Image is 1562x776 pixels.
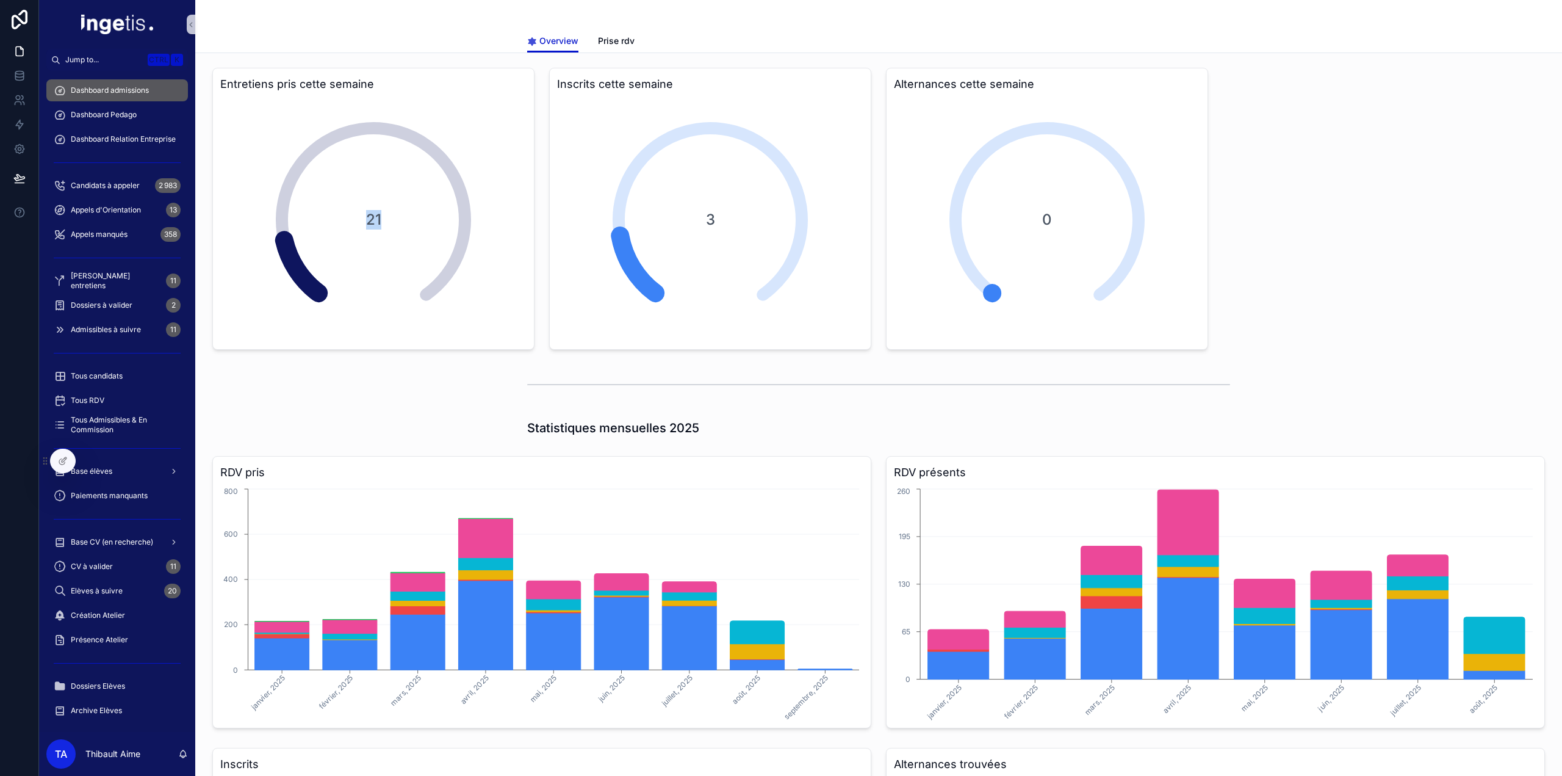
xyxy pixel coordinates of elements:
[71,586,123,596] span: Elèves à suivre
[65,55,143,65] span: Jump to...
[220,486,863,720] div: chart
[71,271,161,291] span: [PERSON_NAME] entretiens
[894,76,1200,93] h3: Alternances cette semaine
[71,230,128,239] span: Appels manqués
[706,210,715,230] span: 3
[166,322,181,337] div: 11
[148,54,170,66] span: Ctrl
[71,466,112,476] span: Base élèves
[71,205,141,215] span: Appels d'Orientation
[55,747,67,761] span: TA
[220,756,863,773] h3: Inscrits
[1002,683,1040,720] tspan: février, 2025
[71,681,125,691] span: Dossiers Elèves
[46,390,188,412] a: Tous RDV
[46,199,188,221] a: Appels d'Orientation13
[898,579,910,589] tspan: 130
[160,227,181,242] div: 358
[596,673,626,704] tspan: juin, 2025
[366,210,381,230] span: 21
[1161,683,1193,715] tspan: avril, 2025
[782,673,830,721] tspan: septembre, 2025
[71,396,104,405] span: Tous RDV
[46,79,188,101] a: Dashboard admissions
[71,300,132,310] span: Dossiers à valider
[71,415,176,435] span: Tous Admissibles & En Commission
[166,559,181,574] div: 11
[71,537,153,547] span: Base CV (en recherche)
[224,487,238,496] tspan: 800
[220,464,863,481] h3: RDV pris
[46,485,188,507] a: Paiements manquants
[172,55,182,65] span: K
[248,673,287,712] tspan: janvier, 2025
[71,110,137,120] span: Dashboard Pedago
[81,15,153,34] img: App logo
[730,673,762,706] tspan: août, 2025
[897,487,910,496] tspan: 260
[46,629,188,651] a: Présence Atelier
[71,706,122,716] span: Archive Elèves
[220,76,527,93] h3: Entretiens pris cette semaine
[46,414,188,436] a: Tous Admissibles & En Commission
[1315,683,1346,713] tspan: juin, 2025
[317,673,355,711] tspan: février, 2025
[71,491,148,501] span: Paiements manquants
[527,419,699,437] h1: Statistiques mensuelles 2025
[46,104,188,126] a: Dashboard Pedago
[46,580,188,602] a: Elèves à suivre20
[71,635,128,645] span: Présence Atelier
[899,532,910,541] tspan: 195
[905,675,910,684] tspan: 0
[233,665,238,675] tspan: 0
[539,35,578,47] span: Overview
[1388,683,1423,717] tspan: juillet, 2025
[166,298,181,313] div: 2
[902,627,910,636] tspan: 65
[1239,683,1270,713] tspan: mai, 2025
[925,683,963,721] tspan: janvier, 2025
[71,611,125,620] span: Création Atelier
[1467,683,1499,715] tspan: août, 2025
[155,178,181,193] div: 2 983
[164,584,181,598] div: 20
[46,128,188,150] a: Dashboard Relation Entreprise
[557,76,863,93] h3: Inscrits cette semaine
[46,365,188,387] a: Tous candidats
[166,274,181,288] div: 11
[660,673,694,708] tspan: juillet, 2025
[46,319,188,341] a: Admissibles à suivre11
[46,270,188,292] a: [PERSON_NAME] entretiens11
[71,325,141,335] span: Admissibles à suivre
[224,620,238,629] tspan: 200
[894,486,1537,720] div: chart
[527,30,578,53] a: Overview
[46,294,188,316] a: Dossiers à valider2
[166,203,181,217] div: 13
[1082,683,1117,717] tspan: mars, 2025
[46,223,188,245] a: Appels manqués358
[39,71,195,732] div: scrollable content
[223,575,238,584] tspan: 400
[71,371,123,381] span: Tous candidats
[224,529,238,538] tspan: 600
[46,556,188,578] a: CV à valider11
[46,604,188,626] a: Création Atelier
[598,35,635,47] span: Prise rdv
[46,700,188,722] a: Archive Elèves
[71,85,149,95] span: Dashboard admissions
[1042,210,1052,230] span: 0
[46,675,188,697] a: Dossiers Elèves
[71,181,140,190] span: Candidats à appeler
[46,531,188,553] a: Base CV (en recherche)
[894,464,1537,481] h3: RDV présents
[46,49,188,71] button: Jump to...CtrlK
[458,673,491,706] tspan: avril, 2025
[85,748,140,760] p: Thibault Aime
[71,134,176,144] span: Dashboard Relation Entreprise
[598,30,635,54] a: Prise rdv
[46,175,188,197] a: Candidats à appeler2 983
[894,756,1537,773] h3: Alternances trouvées
[528,673,558,704] tspan: mai, 2025
[71,562,113,571] span: CV à valider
